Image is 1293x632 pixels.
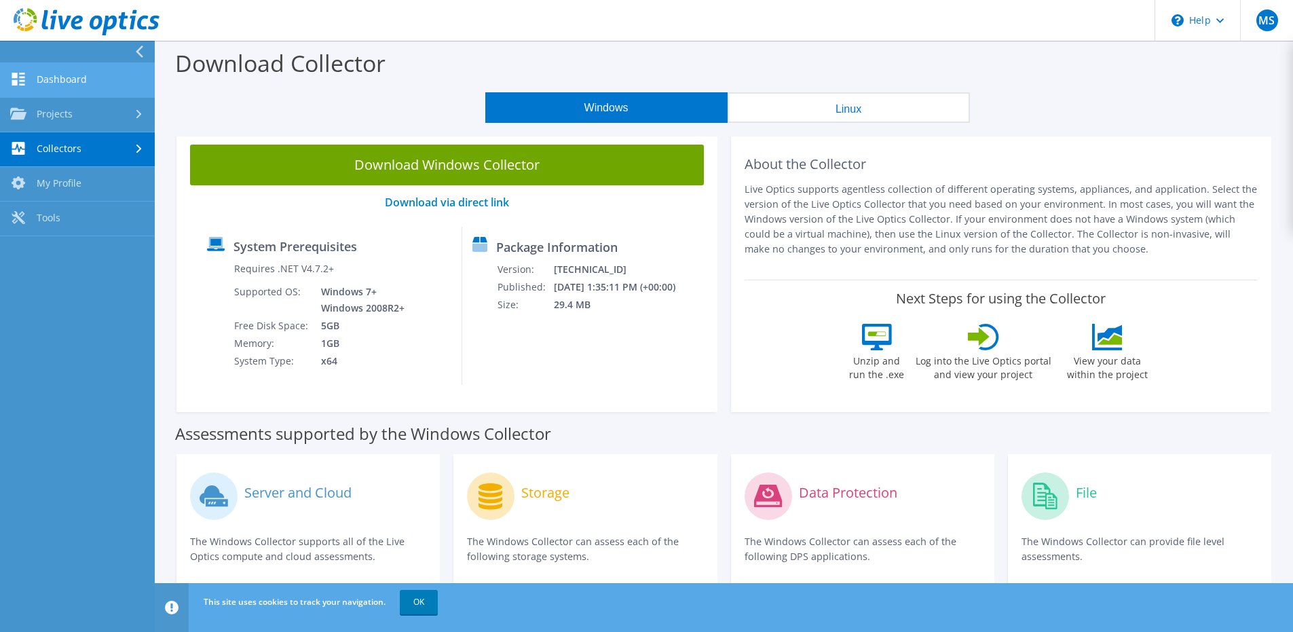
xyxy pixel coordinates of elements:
label: Data Protection [799,486,897,500]
button: Linux [728,92,970,123]
label: Storage [521,486,569,500]
label: System Prerequisites [233,240,357,253]
td: System Type: [233,352,311,370]
label: Package Information [496,240,618,254]
td: 1GB [311,335,407,352]
td: 5GB [311,317,407,335]
label: View your data within the project [1059,350,1157,382]
h2: About the Collector [745,156,1258,172]
td: Supported OS: [233,283,311,317]
td: Windows 7+ Windows 2008R2+ [311,283,407,317]
a: Download Windows Collector [190,145,704,185]
p: The Windows Collector can provide file level assessments. [1022,534,1258,564]
label: Next Steps for using the Collector [896,291,1106,307]
td: Memory: [233,335,311,352]
span: MS [1256,10,1278,31]
label: File [1076,486,1097,500]
td: x64 [311,352,407,370]
td: [DATE] 1:35:11 PM (+00:00) [553,278,694,296]
p: The Windows Collector can assess each of the following DPS applications. [745,534,981,564]
span: This site uses cookies to track your navigation. [204,596,386,608]
label: Requires .NET V4.7.2+ [234,262,334,276]
td: Published: [497,278,553,296]
p: The Windows Collector can assess each of the following storage systems. [467,534,703,564]
label: Log into the Live Optics portal and view your project [915,350,1052,382]
td: 29.4 MB [553,296,694,314]
td: Size: [497,296,553,314]
td: Free Disk Space: [233,317,311,335]
label: Server and Cloud [244,486,352,500]
svg: \n [1172,14,1184,26]
td: Version: [497,261,553,278]
td: [TECHNICAL_ID] [553,261,694,278]
a: Download via direct link [385,195,509,210]
label: Unzip and run the .exe [846,350,908,382]
p: The Windows Collector supports all of the Live Optics compute and cloud assessments. [190,534,426,564]
label: Download Collector [175,48,386,79]
a: OK [400,590,438,614]
button: Windows [485,92,728,123]
label: Assessments supported by the Windows Collector [175,427,551,441]
p: Live Optics supports agentless collection of different operating systems, appliances, and applica... [745,182,1258,257]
